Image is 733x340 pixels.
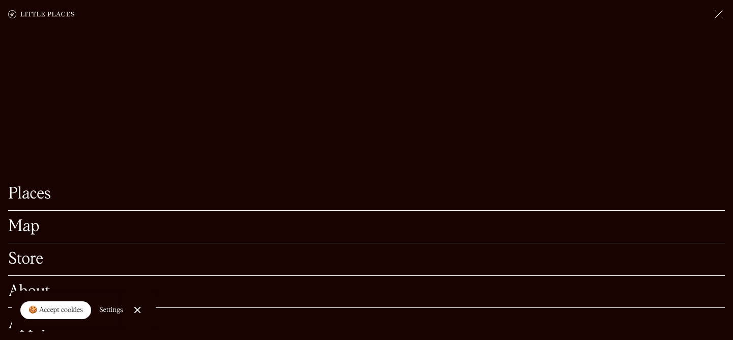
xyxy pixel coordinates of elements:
[29,305,83,316] div: 🍪 Accept cookies
[99,306,123,314] div: Settings
[8,219,725,235] a: Map
[20,301,91,320] a: 🍪 Accept cookies
[8,251,725,267] a: Store
[127,300,148,320] a: Close Cookie Popup
[8,186,725,202] a: Places
[8,316,725,332] a: Apply
[99,299,123,322] a: Settings
[8,284,725,300] a: About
